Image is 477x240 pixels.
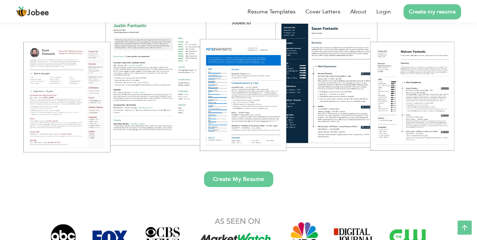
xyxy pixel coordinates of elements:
a: Jobee [16,6,49,17]
a: About [350,7,366,16]
span: Jobee [27,9,49,17]
a: Create my resume [404,4,461,19]
img: jobee.io [16,6,27,17]
a: Resume Templates [248,7,296,16]
a: Create My Resume [204,171,273,187]
a: Cover Letters [305,7,340,16]
a: Login [376,7,391,16]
